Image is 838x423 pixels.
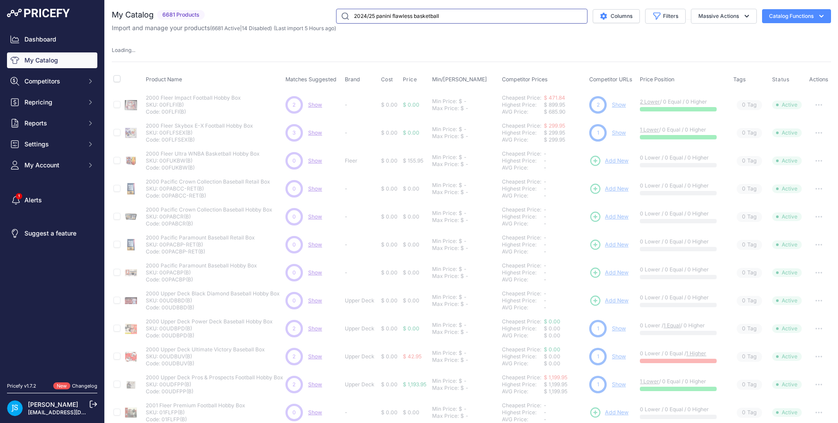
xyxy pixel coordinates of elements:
[24,98,82,107] span: Repricing
[308,241,322,248] a: Show
[640,182,724,189] p: 0 Lower / 0 Equal / 0 Higher
[605,213,628,221] span: Add New
[462,238,467,245] div: -
[432,294,457,301] div: Min Price:
[308,353,322,360] span: Show
[308,185,322,192] span: Show
[24,119,82,128] span: Reports
[432,105,459,112] div: Max Price:
[544,297,546,304] span: -
[403,269,419,276] span: $ 0.00
[502,346,541,353] a: Cheapest Price:
[459,238,462,245] div: $
[772,268,802,277] span: Active
[502,213,544,220] div: Highest Price:
[462,182,467,189] div: -
[242,25,270,31] a: 14 Disabled
[772,184,802,193] span: Active
[686,350,706,357] a: 1 Higher
[308,381,322,388] a: Show
[742,157,745,165] span: 0
[502,185,544,192] div: Highest Price:
[210,25,272,31] span: ( | )
[308,157,322,164] span: Show
[502,108,544,115] div: AVG Price:
[146,150,260,157] p: 2000 Fleer Ultra WNBA Basketball Hobby Box
[502,101,544,108] div: Highest Price:
[345,297,378,304] p: Upper Deck
[292,157,296,165] span: 0
[612,101,626,108] a: Show
[544,206,546,213] span: -
[464,189,468,196] div: -
[459,294,462,301] div: $
[772,76,790,83] span: Status
[612,129,626,136] a: Show
[605,185,628,193] span: Add New
[28,401,78,408] a: [PERSON_NAME]
[112,24,336,32] p: Import and manage your products
[772,76,791,83] button: Status
[502,269,544,276] div: Highest Price:
[345,185,378,192] p: -
[742,185,745,193] span: 0
[462,210,467,217] div: -
[544,129,565,136] span: $ 299.95
[432,133,459,140] div: Max Price:
[460,133,464,140] div: $
[146,241,255,248] p: SKU: 00PACBP-RET(B)
[502,234,541,241] a: Cheapest Price:
[432,189,459,196] div: Max Price:
[146,206,272,213] p: 2000 Pacific Crown Collection Baseball Hobby Box
[7,52,97,68] a: My Catalog
[502,206,541,213] a: Cheapest Price:
[640,322,724,329] p: 0 Lower / / 0 Higher
[502,192,544,199] div: AVG Price:
[308,129,322,136] a: Show
[464,161,468,168] div: -
[640,126,659,133] a: 1 Lower
[640,154,724,161] p: 0 Lower / 0 Equal / 0 Higher
[146,213,272,220] p: SKU: 00PABCR(B)
[7,136,97,152] button: Settings
[597,101,600,109] span: 2
[544,192,546,199] span: -
[432,273,459,280] div: Max Price:
[737,128,762,138] span: Tag
[502,150,541,157] a: Cheapest Price:
[809,76,828,83] span: Actions
[544,122,565,129] a: $ 299.95
[544,346,560,353] a: $ 0.00
[544,178,546,185] span: -
[640,238,724,245] p: 0 Lower / 0 Equal / 0 Higher
[462,154,467,161] div: -
[345,269,378,276] p: -
[459,126,462,133] div: $
[737,324,762,334] span: Tag
[381,297,398,304] span: $ 0.00
[742,297,745,305] span: 0
[589,239,628,251] a: Add New
[381,241,398,248] span: $ 0.00
[146,234,255,241] p: 2000 Pacific Paramount Baseball Retail Box
[737,240,762,250] span: Tag
[742,325,745,333] span: 0
[146,269,257,276] p: SKU: 00PACBP(B)
[589,76,632,83] span: Competitor URLs
[460,217,464,224] div: $
[589,155,628,167] a: Add New
[544,213,546,220] span: -
[7,115,97,131] button: Reports
[640,126,724,133] p: / 0 Equal / 0 Higher
[308,409,322,416] span: Show
[640,210,724,217] p: 0 Lower / 0 Equal / 0 Higher
[464,273,468,280] div: -
[146,185,270,192] p: SKU: 00PABCC-RET(B)
[146,220,272,227] p: Code: 00PABCR(B)
[24,77,82,86] span: Competitors
[432,266,457,273] div: Min Price:
[459,98,462,105] div: $
[502,290,541,297] a: Cheapest Price:
[772,101,802,109] span: Active
[432,161,459,168] div: Max Price:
